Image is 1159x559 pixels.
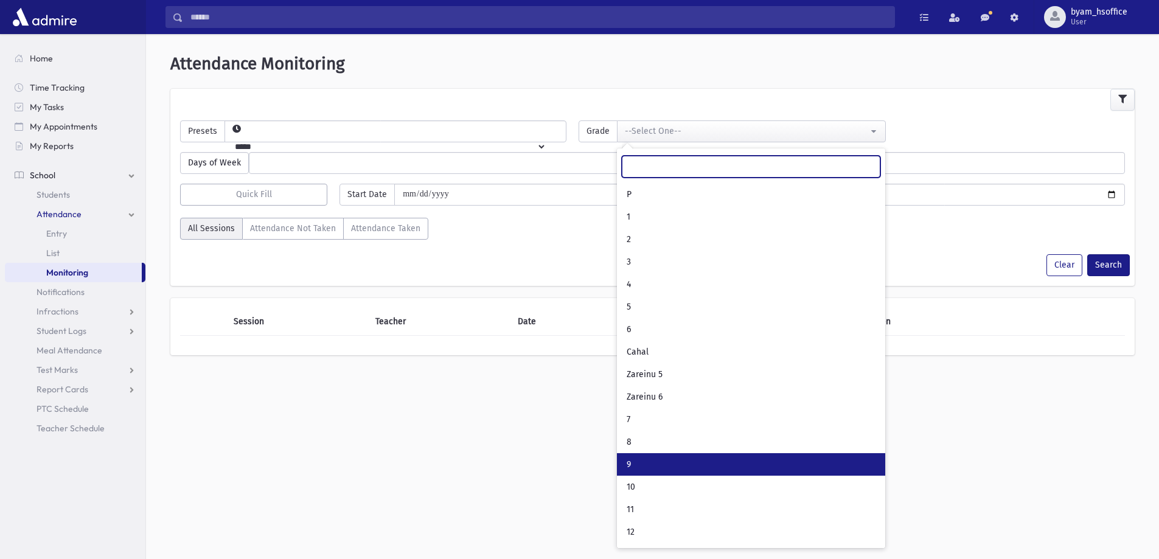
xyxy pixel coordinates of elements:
span: Cahal [627,346,649,358]
span: 7 [627,414,630,426]
span: byam_hsoffice [1071,7,1127,17]
span: User [1071,17,1127,27]
span: 12 [627,526,635,538]
span: 8 [627,436,632,448]
span: My Tasks [30,102,64,113]
span: Time Tracking [30,82,85,93]
span: 6 [627,324,631,336]
span: 2 [627,234,631,246]
span: Report Cards [37,384,88,395]
a: Test Marks [5,360,145,380]
a: Meal Attendance [5,341,145,360]
a: School [5,165,145,185]
a: Home [5,49,145,68]
span: Entry [46,228,67,239]
span: School [30,170,55,181]
span: Students [37,189,70,200]
th: Teacher [368,308,510,336]
th: Attendance Taken [814,308,1079,336]
span: My Appointments [30,121,97,132]
span: Quick Fill [236,189,272,200]
input: Search [622,156,880,178]
span: PTC Schedule [37,403,89,414]
button: Search [1087,254,1130,276]
span: 4 [627,279,631,291]
a: Notifications [5,282,145,302]
span: 11 [627,504,634,516]
input: Search [183,6,894,28]
span: 10 [627,481,635,493]
a: My Reports [5,136,145,156]
a: Attendance [5,204,145,224]
span: 9 [627,459,631,471]
a: Students [5,185,145,204]
img: AdmirePro [10,5,80,29]
a: Monitoring [5,263,142,282]
span: Home [30,53,53,64]
span: Zareinu 5 [627,369,663,381]
div: AttTaken [180,218,428,245]
a: Report Cards [5,380,145,399]
span: 5 [627,301,631,313]
span: Attendance Monitoring [170,54,345,74]
button: --Select One-- [617,120,885,142]
span: P [627,189,632,201]
span: Zareinu 6 [627,391,663,403]
span: List [46,248,60,259]
span: Infractions [37,306,78,317]
span: 3 [627,256,631,268]
a: Entry [5,224,145,243]
span: Start Date [339,184,395,206]
span: Test Marks [37,364,78,375]
a: List [5,243,145,263]
span: Days of Week [180,152,249,174]
span: Grade [579,120,618,142]
span: Teacher Schedule [37,423,105,434]
a: PTC Schedule [5,399,145,418]
label: All Sessions [180,218,243,240]
a: Infractions [5,302,145,321]
span: Monitoring [46,267,88,278]
label: Attendance Not Taken [242,218,344,240]
span: Attendance [37,209,82,220]
span: 1 [627,211,630,223]
span: Student Logs [37,325,86,336]
span: Presets [180,120,225,142]
div: --Select One-- [625,125,868,137]
button: Quick Fill [180,184,327,206]
th: Session [226,308,369,336]
button: Clear [1046,254,1082,276]
span: Notifications [37,286,85,297]
a: Student Logs [5,321,145,341]
span: Meal Attendance [37,345,102,356]
a: My Appointments [5,117,145,136]
a: Teacher Schedule [5,418,145,438]
th: Day of Week [614,308,813,336]
a: Time Tracking [5,78,145,97]
a: My Tasks [5,97,145,117]
span: My Reports [30,141,74,151]
th: Date [510,308,614,336]
label: Attendance Taken [343,218,428,240]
